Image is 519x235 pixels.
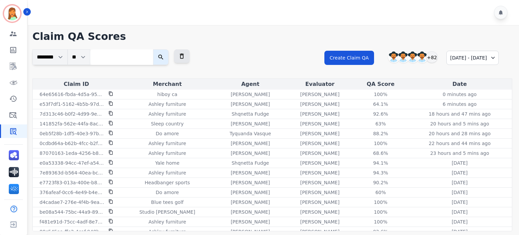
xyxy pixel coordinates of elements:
div: Evaluator [287,80,352,88]
p: [DATE] [452,218,468,225]
p: 20 hours and 28 mins ago [429,130,491,137]
p: 0cdbd64a-b62b-4fcc-b2f1-28760f2832d8 [40,140,104,147]
p: Shqnetta Fudge [231,160,269,166]
div: 60% [365,189,396,196]
p: 18 hours and 47 mins ago [429,111,491,117]
p: Ashley furniture [148,169,186,176]
p: [PERSON_NAME] [231,140,270,147]
div: 100% [365,140,396,147]
p: hiboy ca [157,91,177,98]
div: Date [409,80,511,88]
div: 63% [365,120,396,127]
p: Studio [PERSON_NAME] [139,209,195,215]
p: [PERSON_NAME] [300,150,340,157]
p: Ashley furniture [148,101,186,108]
p: [DATE] [452,189,468,196]
div: 64.1% [365,101,396,108]
p: Ashley furniture [148,150,186,157]
div: 90.2% [365,179,396,186]
p: d4cadae7-276e-4f4b-9ea0-9afe18e74193 [40,199,104,206]
p: [PERSON_NAME] [231,209,270,215]
div: 100% [365,91,396,98]
p: [DATE] [452,199,468,206]
div: Claim ID [34,80,119,88]
div: [DATE] - [DATE] [446,51,499,65]
h1: Claim QA Scores [32,30,512,43]
div: Agent [216,80,285,88]
p: [PERSON_NAME] [300,209,340,215]
p: Ashley furniture [148,218,186,225]
p: 7e89363d-b564-40ea-bc20-fdd317993f88 [40,169,104,176]
p: 7d313c46-b0f2-4d99-9e8b-8a13f564174d [40,111,104,117]
p: [PERSON_NAME] [300,140,340,147]
p: [PERSON_NAME] [231,120,270,127]
p: 64e65616-fbda-4d5a-95c1-3066b5a44478 [40,91,104,98]
p: [PERSON_NAME] [231,101,270,108]
p: 08c545aa-ffe2-4caf-948b-7d830603a9ce [40,228,104,235]
div: 94.3% [365,169,396,176]
p: 22 hours and 44 mins ago [429,140,491,147]
p: [PERSON_NAME] [300,91,340,98]
p: 141852fa-562e-44fa-8ac6-cfdd3ed0285e [40,120,104,127]
p: [PERSON_NAME] [300,101,340,108]
p: e7723f83-013a-400e-b8d8-82f4e66f1a80 [40,179,104,186]
p: [PERSON_NAME] [300,111,340,117]
p: 23 hours and 5 mins ago [430,150,489,157]
p: 0eb5f28b-1df5-40e3-97be-1f87a5fcd44d [40,130,104,137]
p: [PERSON_NAME] [231,179,270,186]
p: [PERSON_NAME] [300,169,340,176]
p: [PERSON_NAME] [231,218,270,225]
p: e53f7df1-5162-4b5b-97d3-2e6ad31cc28c [40,101,104,108]
div: 92.6% [365,228,396,235]
p: [PERSON_NAME] [231,199,270,206]
p: [DATE] [452,169,468,176]
p: Do amore [156,130,179,137]
p: Blue tees golf [151,199,183,206]
p: 20 hours and 5 mins ago [430,120,489,127]
div: 68.6% [365,150,396,157]
p: [DATE] [452,179,468,186]
p: f481e91d-75cc-4adf-8e75-d9f6b18572d0 [40,218,104,225]
p: Do amore [156,189,179,196]
p: Headbanger sports [145,179,190,186]
p: [PERSON_NAME] [231,150,270,157]
p: Ashley furniture [148,228,186,235]
p: Yale home [155,160,179,166]
p: 6 minutes ago [443,101,477,108]
p: [DATE] [452,209,468,215]
p: e0a53338-94cc-47ef-a544-3310534cfb37 [40,160,104,166]
p: [PERSON_NAME] [300,120,340,127]
div: 88.2% [365,130,396,137]
div: Merchant [121,80,213,88]
p: [PERSON_NAME] [231,228,270,235]
p: [PERSON_NAME] [300,130,340,137]
div: QA Score [355,80,406,88]
p: [PERSON_NAME] [300,218,340,225]
button: Create Claim QA [324,51,374,65]
p: [PERSON_NAME] [300,160,340,166]
div: 100% [365,199,396,206]
div: +82 [426,51,438,63]
div: 100% [365,209,396,215]
p: 376afeaf-0cc6-4e49-b4e7-d9856820cfbe [40,189,104,196]
p: Ashley furniture [148,140,186,147]
p: Ashley furniture [148,111,186,117]
div: 100% [365,218,396,225]
p: [PERSON_NAME] [300,228,340,235]
p: [PERSON_NAME] [231,189,270,196]
img: Bordered avatar [4,5,20,22]
p: be08a544-75bc-44a9-89ab-b7279080ce82 [40,209,104,215]
p: [PERSON_NAME] [300,189,340,196]
div: 94.1% [365,160,396,166]
p: [PERSON_NAME] [300,199,340,206]
p: Tyquanda Vasque [230,130,271,137]
p: [DATE] [452,160,468,166]
p: 87070163-1eda-4256-b835-e1fa2c61d81d [40,150,104,157]
p: [DATE] [452,228,468,235]
p: [PERSON_NAME] [231,169,270,176]
p: Shqnetta Fudge [231,111,269,117]
p: Sleep country [151,120,184,127]
div: 92.6% [365,111,396,117]
p: 0 minutes ago [443,91,477,98]
p: [PERSON_NAME] [231,91,270,98]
